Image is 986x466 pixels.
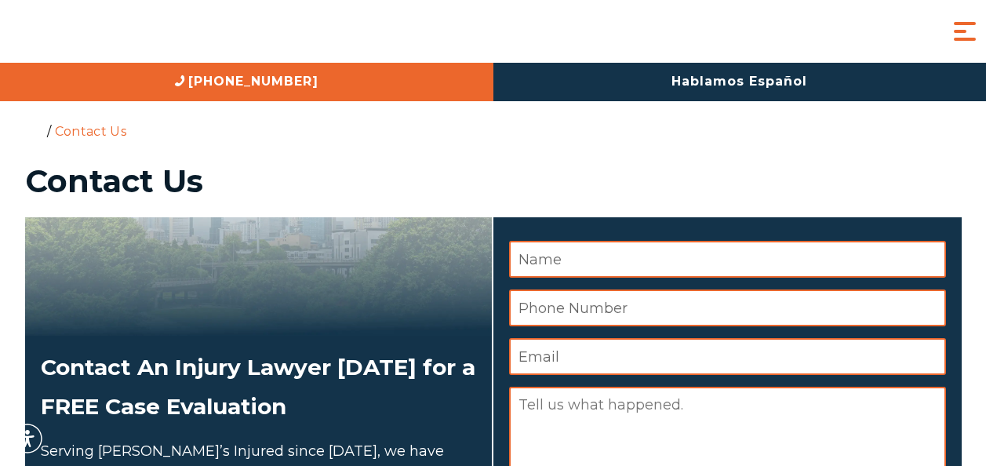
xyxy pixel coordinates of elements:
[509,338,946,375] input: Email
[509,289,946,326] input: Phone Number
[51,124,130,139] li: Contact Us
[949,16,981,47] button: Menu
[12,17,200,46] img: Auger & Auger Accident and Injury Lawyers Logo
[25,166,962,197] h1: Contact Us
[41,348,476,427] h2: Contact An Injury Lawyer [DATE] for a FREE Case Evaluation
[25,217,492,336] img: Attorneys
[509,241,946,278] input: Name
[29,123,43,137] a: Home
